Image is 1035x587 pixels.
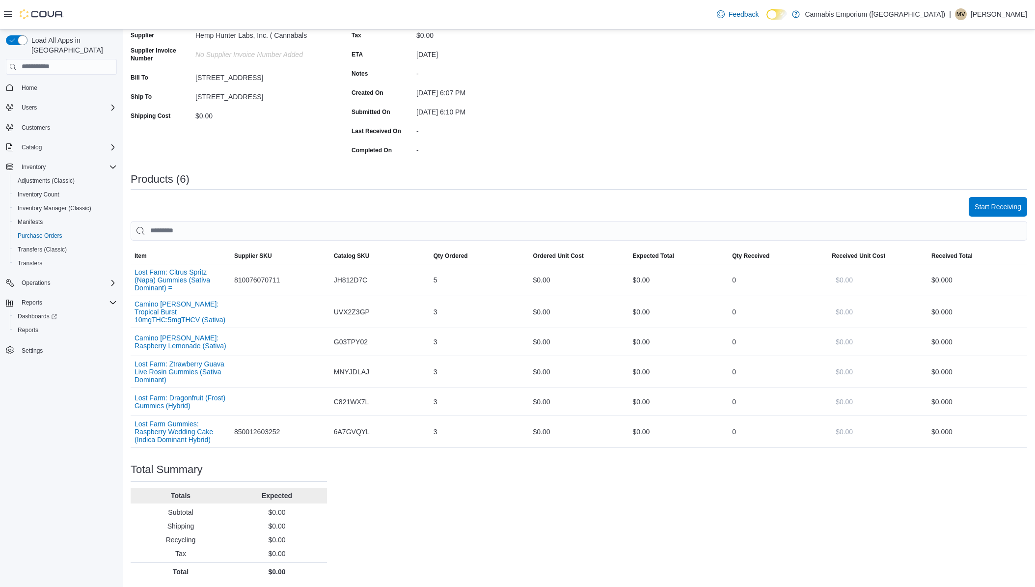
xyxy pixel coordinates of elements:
button: Home [2,81,121,95]
div: 0 [728,332,828,352]
span: Inventory Count [18,191,59,198]
a: Feedback [713,4,763,24]
span: Expected Total [632,252,674,260]
span: Dashboards [18,312,57,320]
span: Purchase Orders [18,232,62,240]
span: Settings [18,344,117,356]
div: $0.00 [628,362,728,382]
a: Reports [14,324,42,336]
button: Manifests [10,215,121,229]
p: Expected [231,491,323,501]
div: $0.00 0 [931,306,1023,318]
div: 0 [728,422,828,442]
span: Inventory Manager (Classic) [14,202,117,214]
div: $0.00 0 [931,336,1023,348]
button: Ordered Unit Cost [529,248,629,264]
label: Notes [352,70,368,78]
span: 6A7GVQYL [334,426,370,438]
div: 3 [430,422,529,442]
button: Transfers (Classic) [10,243,121,256]
span: UVX2Z3GP [334,306,370,318]
label: Created On [352,89,383,97]
label: Supplier Invoice Number [131,47,191,62]
p: Totals [135,491,227,501]
div: [STREET_ADDRESS] [195,89,327,101]
div: - [416,66,548,78]
a: Inventory Manager (Classic) [14,202,95,214]
input: Dark Mode [766,9,787,20]
span: Purchase Orders [14,230,117,242]
p: Tax [135,549,227,559]
button: Qty Received [728,248,828,264]
button: Users [18,102,41,113]
button: $0.00 [832,332,857,352]
label: Supplier [131,31,154,39]
button: $0.00 [832,302,857,322]
p: Shipping [135,521,227,531]
div: [DATE] 6:07 PM [416,85,548,97]
div: - [416,142,548,154]
div: $0.00 0 [931,396,1023,408]
div: [STREET_ADDRESS] [195,70,327,82]
button: $0.00 [832,270,857,290]
p: $0.00 [231,507,323,517]
div: $0.00 0 [931,274,1023,286]
div: 3 [430,332,529,352]
span: Transfers [14,257,117,269]
span: Reports [14,324,117,336]
span: $0.00 [836,307,853,317]
span: Catalog [22,143,42,151]
button: Reports [18,297,46,308]
img: Cova [20,9,64,19]
span: Transfers (Classic) [14,244,117,255]
div: [DATE] 6:10 PM [416,104,548,116]
p: Recycling [135,535,227,545]
button: Inventory [2,160,121,174]
label: Tax [352,31,361,39]
button: Customers [2,120,121,135]
span: Load All Apps in [GEOGRAPHIC_DATA] [27,35,117,55]
span: Qty Ordered [434,252,468,260]
a: Transfers (Classic) [14,244,71,255]
span: Inventory [18,161,117,173]
button: Received Total [927,248,1027,264]
div: $0.00 [529,302,629,322]
button: Item [131,248,230,264]
nav: Complex example [6,77,117,383]
a: Dashboards [14,310,61,322]
label: Shipping Cost [131,112,170,120]
span: C821WX7L [334,396,369,408]
span: Transfers (Classic) [18,246,67,253]
button: Users [2,101,121,114]
span: Reports [18,326,38,334]
a: Manifests [14,216,47,228]
div: 3 [430,392,529,412]
span: Settings [22,347,43,355]
span: MNYJDLAJ [334,366,369,378]
button: Lost Farm Gummies: Raspberry Wedding Cake (Indica Dominant Hybrid) [135,420,226,444]
div: - [416,123,548,135]
button: Purchase Orders [10,229,121,243]
a: Dashboards [10,309,121,323]
span: Adjustments (Classic) [18,177,75,185]
div: 0 [728,302,828,322]
label: Ship To [131,93,152,101]
div: $0.00 [628,422,728,442]
h3: Total Summary [131,464,203,475]
p: Subtotal [135,507,227,517]
button: Camino [PERSON_NAME]: Tropical Burst 10mgTHC:5mgTHCV (Sativa) [135,300,226,324]
button: Operations [2,276,121,290]
button: Qty Ordered [430,248,529,264]
span: Home [18,82,117,94]
p: $0.00 [231,567,323,577]
span: Qty Received [732,252,769,260]
button: Operations [18,277,54,289]
span: Ordered Unit Cost [533,252,584,260]
p: $0.00 [231,521,323,531]
a: Customers [18,122,54,134]
div: $0.00 0 [931,366,1023,378]
button: Supplier SKU [230,248,330,264]
button: Camino [PERSON_NAME]: Raspberry Lemonade (Sativa) [135,334,226,350]
a: Inventory Count [14,189,63,200]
